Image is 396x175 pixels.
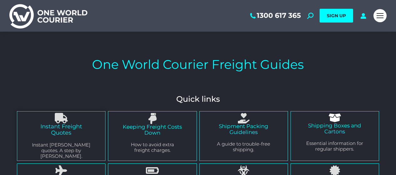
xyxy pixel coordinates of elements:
[123,124,182,136] a: Keeping Freight Costs Down
[308,122,361,135] a: Shipping Boxes and Cartons
[122,142,182,153] p: How to avoid extra freight charges.
[373,9,387,22] a: Mobile menu icon
[56,113,66,123] a: Instant Freight Quotes
[16,94,380,104] h4: Quick links
[305,141,365,152] p: Essential information for regular shippers.
[40,123,82,136] a: Instant Freight Quotes
[239,113,249,123] a: Shipment Packing Guidelines
[327,13,346,18] span: SIGN UP
[92,57,304,72] h1: One World Courier Freight Guides
[320,9,353,23] a: SIGN UP
[219,123,268,135] a: Shipment Packing Guidelines
[330,113,340,123] a: Shipping Boxes and Cartons
[214,141,274,152] p: A guide to trouble-free shipping.
[147,113,158,124] a: Keeping Freight Costs Down
[249,12,301,20] a: 1300 617 365
[31,142,91,159] p: Instant [PERSON_NAME] quotes. A step by [PERSON_NAME].
[9,3,87,28] img: One World Courier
